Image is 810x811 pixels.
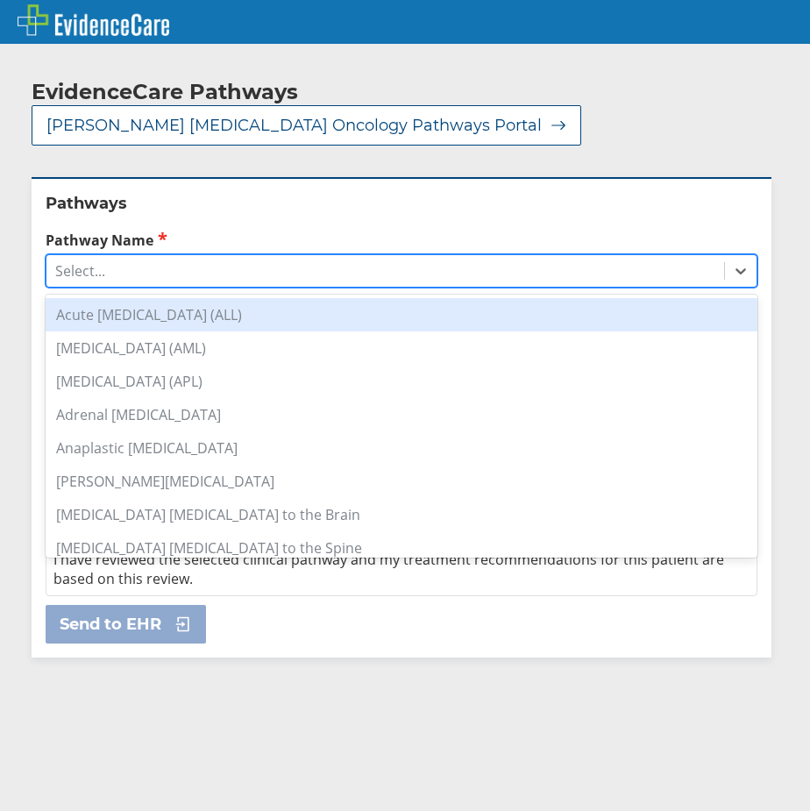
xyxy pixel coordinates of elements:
h2: Pathways [46,193,757,214]
div: Acute [MEDICAL_DATA] (ALL) [46,298,757,331]
span: I have reviewed the selected clinical pathway and my treatment recommendations for this patient a... [53,550,724,588]
div: [MEDICAL_DATA] [MEDICAL_DATA] to the Brain [46,498,757,531]
button: [PERSON_NAME] [MEDICAL_DATA] Oncology Pathways Portal [32,105,581,146]
div: [MEDICAL_DATA] (APL) [46,365,757,398]
div: Anaplastic [MEDICAL_DATA] [46,431,757,465]
h2: EvidenceCare Pathways [32,79,298,105]
div: [MEDICAL_DATA] [MEDICAL_DATA] to the Spine [46,531,757,565]
label: Pathway Name [46,230,757,250]
button: Send to EHR [46,605,206,644]
div: [PERSON_NAME][MEDICAL_DATA] [46,465,757,498]
div: Adrenal [MEDICAL_DATA] [46,398,757,431]
span: Send to EHR [60,614,161,635]
div: Select... [55,261,105,281]
img: EvidenceCare [18,4,169,36]
div: [MEDICAL_DATA] (AML) [46,331,757,365]
span: [PERSON_NAME] [MEDICAL_DATA] Oncology Pathways Portal [46,115,542,136]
